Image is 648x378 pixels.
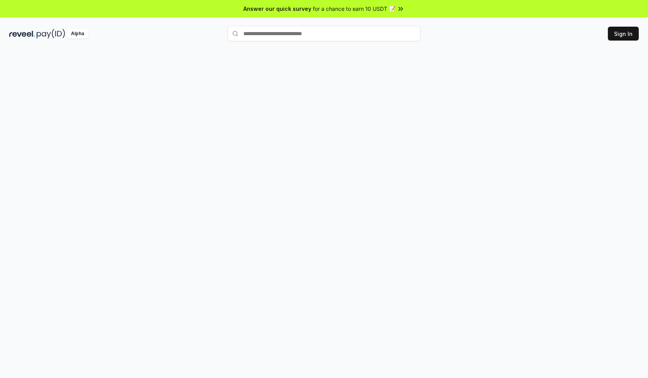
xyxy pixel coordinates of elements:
[37,29,65,39] img: pay_id
[608,27,639,41] button: Sign In
[313,5,395,13] span: for a chance to earn 10 USDT 📝
[243,5,311,13] span: Answer our quick survey
[67,29,88,39] div: Alpha
[9,29,35,39] img: reveel_dark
